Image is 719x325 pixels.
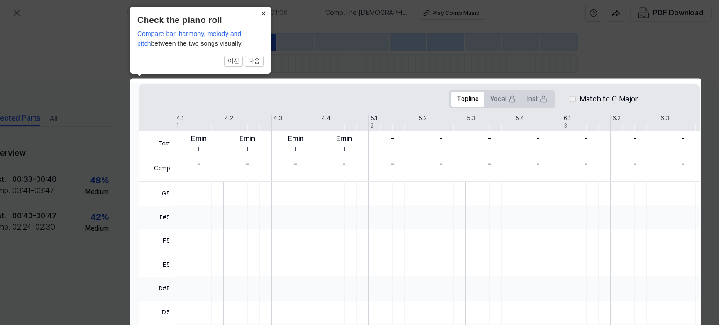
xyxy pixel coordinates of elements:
[391,133,394,144] div: -
[370,115,377,123] div: 5.1
[488,133,491,144] div: -
[682,170,685,179] div: -
[682,144,685,154] div: -
[256,7,271,20] button: Close
[660,115,669,123] div: 6.3
[176,115,183,123] div: 4.1
[336,133,352,144] div: Emin
[139,277,175,301] span: D#5
[585,133,588,144] div: -
[633,133,637,144] div: -
[247,144,248,154] div: i
[344,144,345,154] div: i
[191,133,207,144] div: Emin
[139,182,175,206] span: G5
[273,115,282,123] div: 4.3
[488,159,491,170] div: -
[295,144,296,154] div: i
[440,133,443,144] div: -
[139,131,175,157] span: Test
[440,144,442,154] div: -
[440,170,442,179] div: -
[467,115,476,123] div: 5.3
[224,56,243,67] button: 이전
[139,301,175,325] span: D5
[288,133,304,144] div: Emin
[139,206,175,230] span: F#5
[391,159,394,170] div: -
[488,144,491,154] div: -
[246,170,249,179] div: -
[294,170,297,179] div: -
[580,94,638,105] label: Match to C Major
[682,159,685,170] div: -
[137,14,264,27] header: Check the piano roll
[451,92,484,107] button: Topline
[633,170,636,179] div: -
[391,170,394,179] div: -
[612,115,621,123] div: 6.2
[564,115,571,123] div: 6.1
[322,115,330,123] div: 4.4
[633,159,637,170] div: -
[225,115,233,123] div: 4.2
[139,253,175,277] span: E5
[343,159,346,170] div: -
[536,170,539,179] div: -
[245,56,264,67] button: 다음
[198,144,199,154] div: i
[198,170,200,179] div: -
[536,144,539,154] div: -
[515,115,524,123] div: 5.4
[343,170,345,179] div: -
[585,170,588,179] div: -
[488,170,491,179] div: -
[139,156,175,181] span: Comp
[633,144,636,154] div: -
[137,30,241,47] span: Compare bar, harmony, melody and pitch
[137,29,264,49] div: between the two songs visually.
[682,133,685,144] div: -
[246,159,249,170] div: -
[370,122,374,130] div: 2
[391,144,394,154] div: -
[139,229,175,253] span: F5
[585,159,588,170] div: -
[440,159,443,170] div: -
[536,133,540,144] div: -
[418,115,427,123] div: 5.2
[585,144,588,154] div: -
[521,92,553,107] button: Inst
[564,122,567,130] div: 3
[197,159,200,170] div: -
[239,133,255,144] div: Emin
[484,92,521,107] button: Vocal
[294,159,297,170] div: -
[176,122,179,130] div: 1
[536,159,540,170] div: -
